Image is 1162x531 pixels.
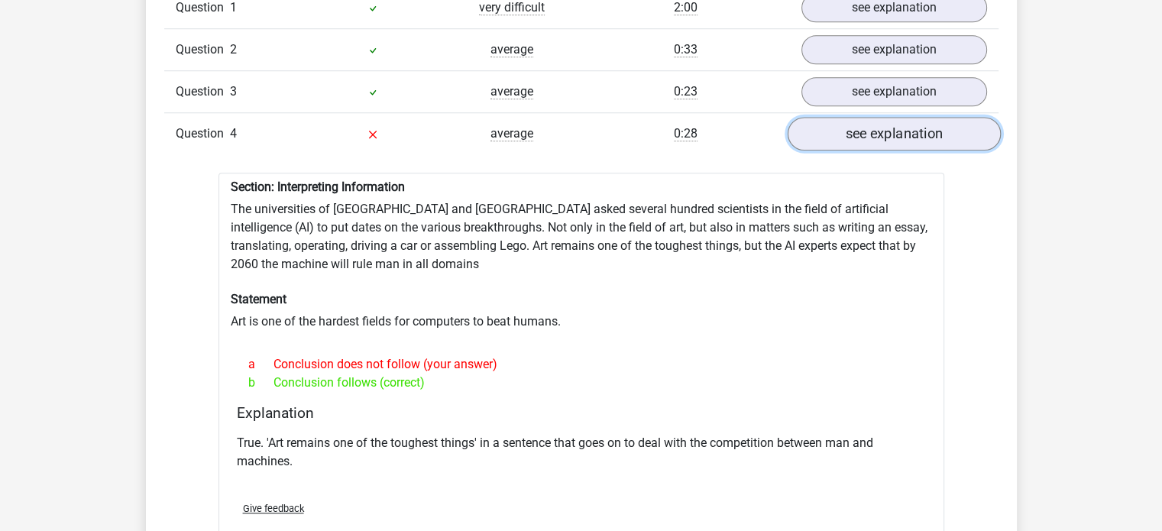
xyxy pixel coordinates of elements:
[230,84,237,99] span: 3
[231,180,932,194] h6: Section: Interpreting Information
[230,42,237,57] span: 2
[801,77,987,106] a: see explanation
[801,35,987,64] a: see explanation
[490,42,533,57] span: average
[237,404,926,422] h4: Explanation
[248,355,274,374] span: a
[230,126,237,141] span: 4
[490,126,533,141] span: average
[490,84,533,99] span: average
[248,374,274,392] span: b
[237,434,926,471] p: True. 'Art remains one of the toughest things' in a sentence that goes on to deal with the compet...
[674,126,698,141] span: 0:28
[237,374,926,392] div: Conclusion follows (correct)
[243,503,304,514] span: Give feedback
[674,84,698,99] span: 0:23
[787,117,1000,151] a: see explanation
[176,40,230,59] span: Question
[231,292,932,306] h6: Statement
[176,125,230,143] span: Question
[176,83,230,101] span: Question
[674,42,698,57] span: 0:33
[237,355,926,374] div: Conclusion does not follow (your answer)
